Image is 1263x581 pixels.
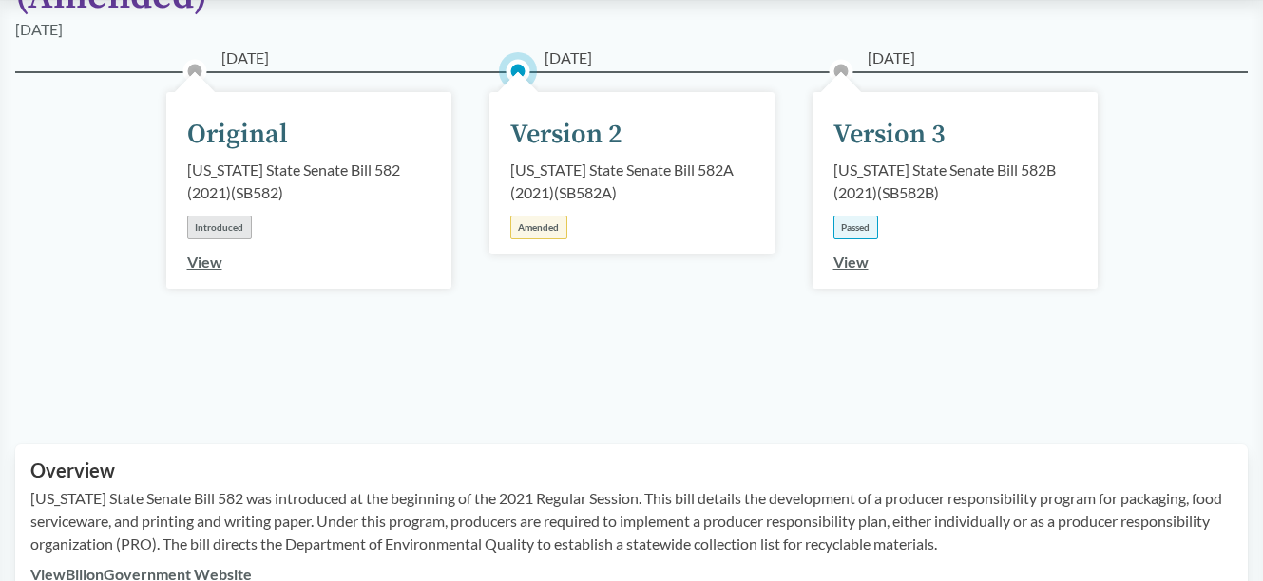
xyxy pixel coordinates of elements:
h2: Overview [30,459,1233,481]
span: [DATE] [868,47,915,69]
div: Amended [510,216,567,239]
div: Original [187,115,288,155]
div: [US_STATE] State Senate Bill 582 (2021) ( SB582 ) [187,159,431,204]
p: [US_STATE] State Senate Bill 582 was introduced at the beginning of the 2021 Regular Session. Thi... [30,487,1233,555]
div: Version 3 [833,115,946,155]
div: Introduced [187,216,252,239]
div: [US_STATE] State Senate Bill 582B (2021) ( SB582B ) [833,159,1077,204]
div: [DATE] [15,18,63,41]
a: View [833,253,869,271]
div: Version 2 [510,115,622,155]
div: [US_STATE] State Senate Bill 582A (2021) ( SB582A ) [510,159,754,204]
div: Passed [833,216,878,239]
span: [DATE] [545,47,592,69]
a: View [187,253,222,271]
span: [DATE] [221,47,269,69]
